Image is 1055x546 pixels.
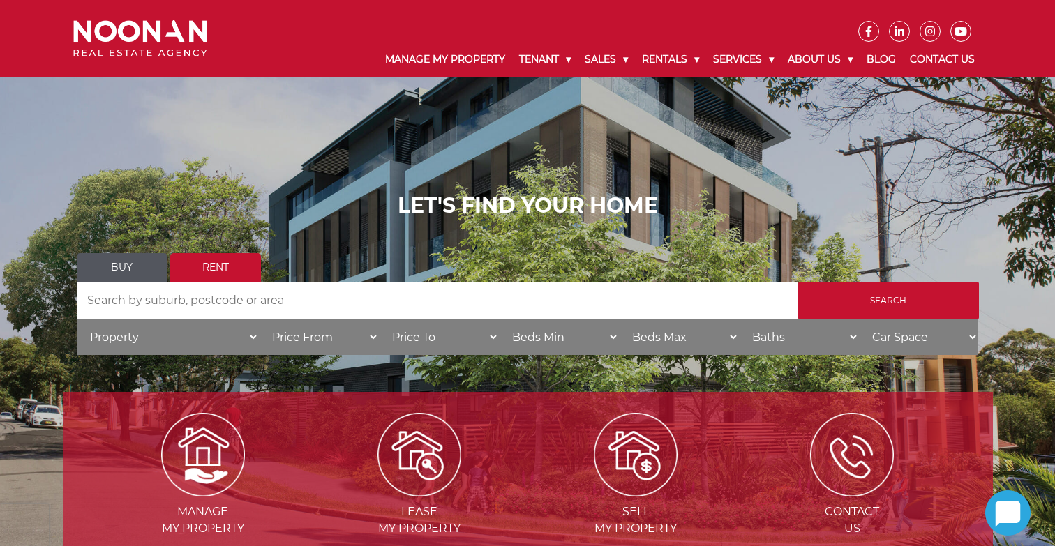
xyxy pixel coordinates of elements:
[529,447,742,535] a: Sellmy Property
[161,413,245,496] img: Manage my Property
[860,42,903,77] a: Blog
[635,42,706,77] a: Rentals
[313,447,526,535] a: Leasemy Property
[810,413,894,496] img: ICONS
[77,253,167,282] a: Buy
[96,447,310,535] a: Managemy Property
[377,413,461,496] img: Lease my property
[77,282,798,319] input: Search by suburb, postcode or area
[73,20,207,57] img: Noonan Real Estate Agency
[77,193,979,218] h1: LET'S FIND YOUR HOME
[96,503,310,537] span: Manage my Property
[529,503,742,537] span: Sell my Property
[170,253,261,282] a: Rent
[745,447,959,535] a: ContactUs
[798,282,979,319] input: Search
[594,413,678,496] img: Sell my property
[313,503,526,537] span: Lease my Property
[378,42,512,77] a: Manage My Property
[781,42,860,77] a: About Us
[706,42,781,77] a: Services
[578,42,635,77] a: Sales
[745,503,959,537] span: Contact Us
[903,42,982,77] a: Contact Us
[512,42,578,77] a: Tenant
